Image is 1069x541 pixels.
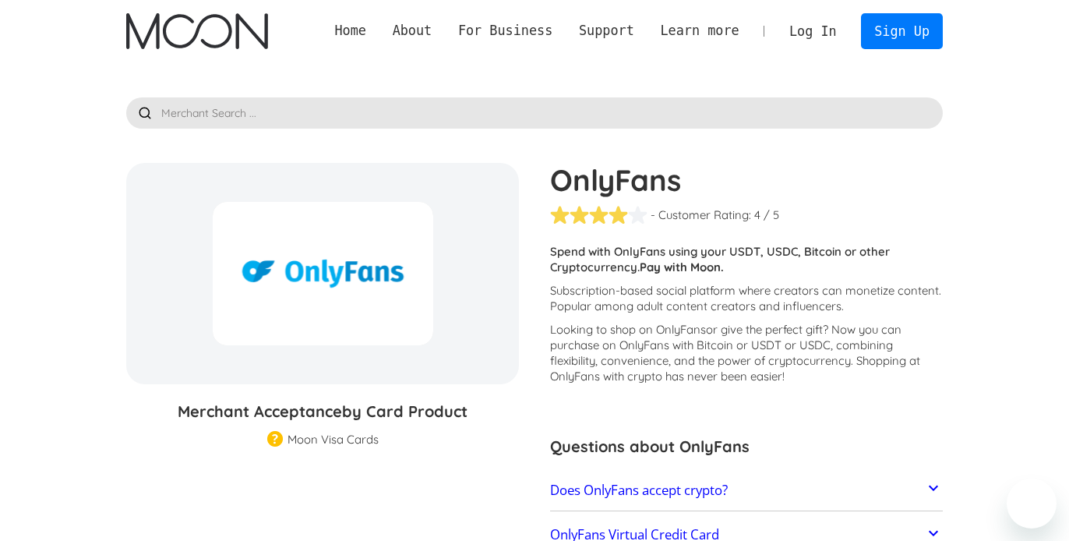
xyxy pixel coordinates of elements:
[640,260,724,274] strong: Pay with Moon.
[1007,479,1057,529] iframe: Button to launch messaging window
[550,322,943,384] p: Looking to shop on OnlyFans ? Now you can purchase on OnlyFans with Bitcoin or USDT or USDC, comb...
[651,207,751,223] div: - Customer Rating:
[550,283,943,314] p: Subscription-based social platform where creators can monetize content. Popular among adult conte...
[288,432,379,447] div: Moon Visa Cards
[393,21,432,41] div: About
[550,244,943,275] p: Spend with OnlyFans using your USDT, USDC, Bitcoin or other Cryptocurrency.
[754,207,760,223] div: 4
[647,21,753,41] div: Learn more
[126,400,519,423] h3: Merchant Acceptance
[706,322,823,337] span: or give the perfect gift
[550,474,943,507] a: Does OnlyFans accept crypto?
[550,483,728,498] h2: Does OnlyFans accept crypto?
[550,163,943,197] h1: OnlyFans
[458,21,552,41] div: For Business
[579,21,634,41] div: Support
[445,21,566,41] div: For Business
[126,97,943,129] input: Merchant Search ...
[126,13,267,49] a: home
[764,207,779,223] div: / 5
[566,21,647,41] div: Support
[342,401,467,421] span: by Card Product
[550,435,943,458] h3: Questions about OnlyFans
[379,21,445,41] div: About
[776,14,849,48] a: Log In
[660,21,739,41] div: Learn more
[861,13,942,48] a: Sign Up
[126,13,267,49] img: Moon Logo
[322,21,379,41] a: Home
